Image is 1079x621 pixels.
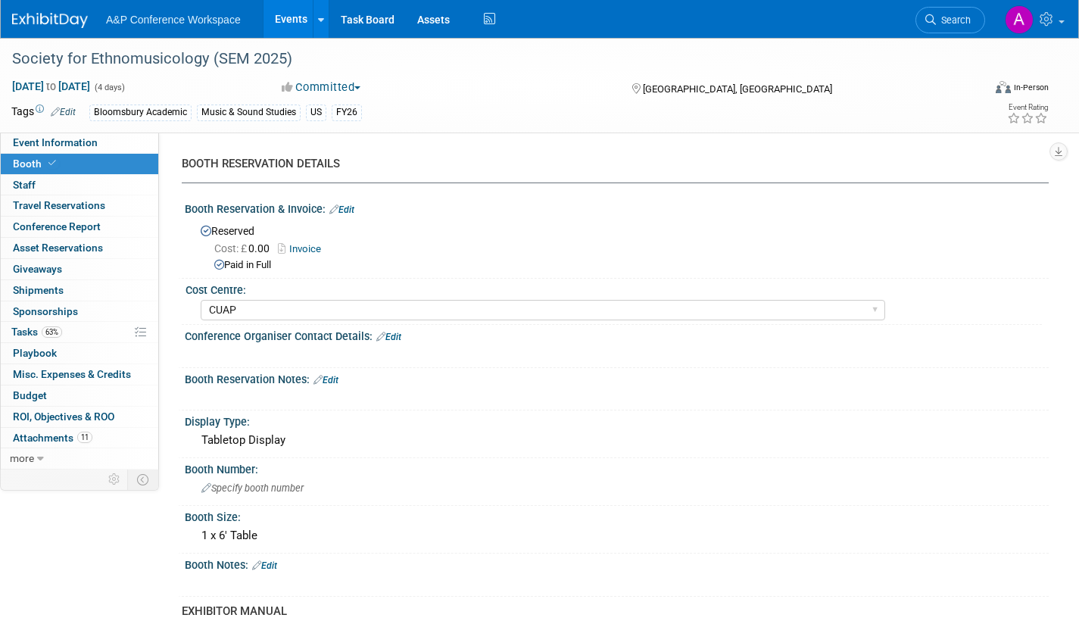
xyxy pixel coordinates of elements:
[276,80,366,95] button: Committed
[1,280,158,301] a: Shipments
[185,410,1049,429] div: Display Type:
[185,458,1049,477] div: Booth Number:
[77,432,92,443] span: 11
[1,133,158,153] a: Event Information
[182,156,1037,172] div: BOOTH RESERVATION DETAILS
[185,198,1049,217] div: Booth Reservation & Invoice:
[201,482,304,494] span: Specify booth number
[42,326,62,338] span: 63%
[1,322,158,342] a: Tasks63%
[996,81,1011,93] img: Format-Inperson.png
[643,83,832,95] span: [GEOGRAPHIC_DATA], [GEOGRAPHIC_DATA]
[89,105,192,120] div: Bloomsbury Academic
[182,604,1037,619] div: EXHIBITOR MANUAL
[936,14,971,26] span: Search
[13,179,36,191] span: Staff
[48,159,56,167] i: Booth reservation complete
[13,410,114,423] span: ROI, Objectives & ROO
[196,220,1037,273] div: Reserved
[1013,82,1049,93] div: In-Person
[313,375,338,385] a: Edit
[214,242,248,254] span: Cost: £
[1007,104,1048,111] div: Event Rating
[278,243,329,254] a: Invoice
[128,470,159,489] td: Toggle Event Tabs
[1005,5,1034,34] img: Amanda Oney
[13,368,131,380] span: Misc. Expenses & Credits
[185,368,1049,388] div: Booth Reservation Notes:
[1,428,158,448] a: Attachments11
[185,506,1049,525] div: Booth Size:
[11,104,76,121] td: Tags
[214,258,1037,273] div: Paid in Full
[1,407,158,427] a: ROI, Objectives & ROO
[329,204,354,215] a: Edit
[13,389,47,401] span: Budget
[1,217,158,237] a: Conference Report
[13,136,98,148] span: Event Information
[1,364,158,385] a: Misc. Expenses & Credits
[1,195,158,216] a: Travel Reservations
[252,560,277,571] a: Edit
[51,107,76,117] a: Edit
[7,45,960,73] div: Society for Ethnomusicology (SEM 2025)
[1,154,158,174] a: Booth
[13,158,59,170] span: Booth
[915,7,985,33] a: Search
[306,105,326,120] div: US
[13,220,101,232] span: Conference Report
[186,279,1042,298] div: Cost Centre:
[332,105,362,120] div: FY26
[13,347,57,359] span: Playbook
[196,524,1037,548] div: 1 x 6' Table
[1,385,158,406] a: Budget
[106,14,241,26] span: A&P Conference Workspace
[196,429,1037,452] div: Tabletop Display
[13,199,105,211] span: Travel Reservations
[12,13,88,28] img: ExhibitDay
[1,175,158,195] a: Staff
[185,325,1049,345] div: Conference Organiser Contact Details:
[1,238,158,258] a: Asset Reservations
[197,105,301,120] div: Music & Sound Studies
[44,80,58,92] span: to
[13,432,92,444] span: Attachments
[1,301,158,322] a: Sponsorships
[93,83,125,92] span: (4 days)
[13,305,78,317] span: Sponsorships
[13,284,64,296] span: Shipments
[10,452,34,464] span: more
[1,259,158,279] a: Giveaways
[11,326,62,338] span: Tasks
[1,448,158,469] a: more
[376,332,401,342] a: Edit
[214,242,276,254] span: 0.00
[13,263,62,275] span: Giveaways
[101,470,128,489] td: Personalize Event Tab Strip
[11,80,91,93] span: [DATE] [DATE]
[13,242,103,254] span: Asset Reservations
[895,79,1049,101] div: Event Format
[1,343,158,364] a: Playbook
[185,554,1049,573] div: Booth Notes:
